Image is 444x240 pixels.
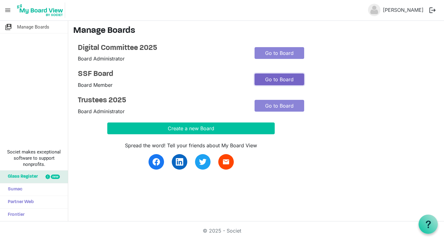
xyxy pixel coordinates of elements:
[73,26,439,36] h3: Manage Boards
[107,142,275,149] div: Spread the word! Tell your friends about My Board View
[222,158,230,166] span: email
[368,4,380,16] img: no-profile-picture.svg
[5,21,12,33] span: switch_account
[51,175,60,179] div: new
[78,82,113,88] span: Board Member
[78,70,245,79] a: SSF Board
[426,4,439,17] button: logout
[5,171,38,183] span: Glass Register
[199,158,206,166] img: twitter.svg
[5,196,34,208] span: Partner Web
[78,108,125,114] span: Board Administrator
[3,149,65,167] span: Societ makes exceptional software to support nonprofits.
[78,56,125,62] span: Board Administrator
[380,4,426,16] a: [PERSON_NAME]
[5,183,22,196] span: Sumac
[153,158,160,166] img: facebook.svg
[5,209,24,221] span: Frontier
[255,73,304,85] a: Go to Board
[78,96,245,105] a: Trustees 2025
[17,21,49,33] span: Manage Boards
[255,100,304,112] a: Go to Board
[255,47,304,59] a: Go to Board
[176,158,183,166] img: linkedin.svg
[2,4,14,16] span: menu
[107,122,275,134] button: Create a new Board
[78,44,245,53] a: Digital Committee 2025
[15,2,65,18] img: My Board View Logo
[15,2,68,18] a: My Board View Logo
[203,228,241,234] a: © 2025 - Societ
[218,154,234,170] a: email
